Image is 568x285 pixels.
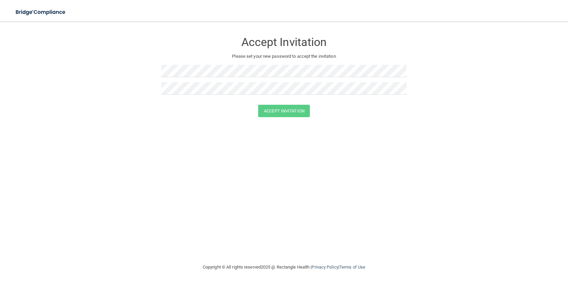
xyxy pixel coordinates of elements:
[312,265,338,270] a: Privacy Policy
[258,105,310,117] button: Accept Invitation
[167,52,401,60] p: Please set your new password to accept the invitation
[10,5,72,19] img: bridge_compliance_login_screen.278c3ca4.svg
[161,256,407,278] div: Copyright © All rights reserved 2025 @ Rectangle Health | |
[339,265,365,270] a: Terms of Use
[161,36,407,48] h3: Accept Invitation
